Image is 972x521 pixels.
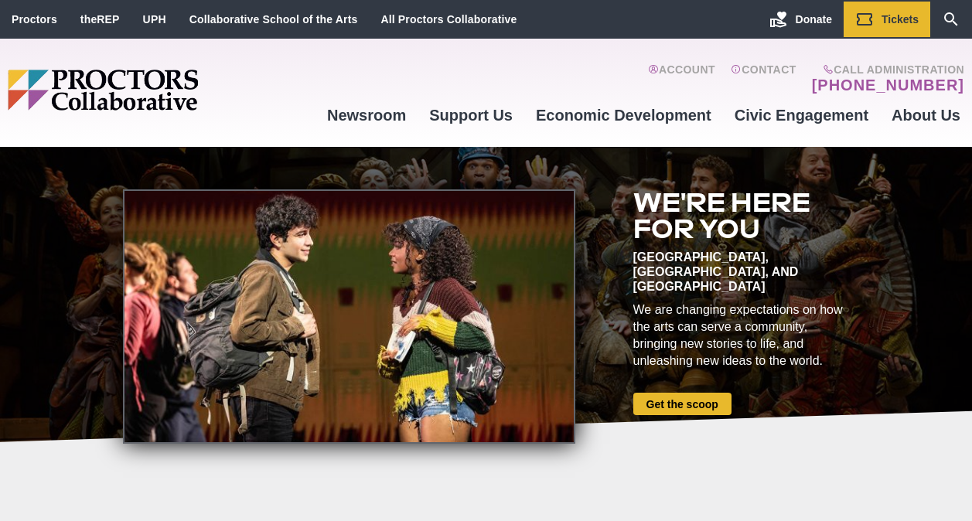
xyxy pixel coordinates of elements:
[648,63,715,94] a: Account
[418,94,524,136] a: Support Us
[796,13,832,26] span: Donate
[758,2,844,37] a: Donate
[807,63,964,76] span: Call Administration
[189,13,358,26] a: Collaborative School of the Arts
[633,250,850,294] div: [GEOGRAPHIC_DATA], [GEOGRAPHIC_DATA], and [GEOGRAPHIC_DATA]
[8,70,315,111] img: Proctors logo
[731,63,796,94] a: Contact
[12,13,57,26] a: Proctors
[880,94,972,136] a: About Us
[844,2,930,37] a: Tickets
[80,13,120,26] a: theREP
[812,76,964,94] a: [PHONE_NUMBER]
[723,94,880,136] a: Civic Engagement
[633,393,732,415] a: Get the scoop
[143,13,166,26] a: UPH
[633,301,850,369] div: We are changing expectations on how the arts can serve a community, bringing new stories to life,...
[633,189,850,242] h2: We're here for you
[930,2,972,37] a: Search
[882,13,919,26] span: Tickets
[524,94,723,136] a: Economic Development
[315,94,418,136] a: Newsroom
[380,13,517,26] a: All Proctors Collaborative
